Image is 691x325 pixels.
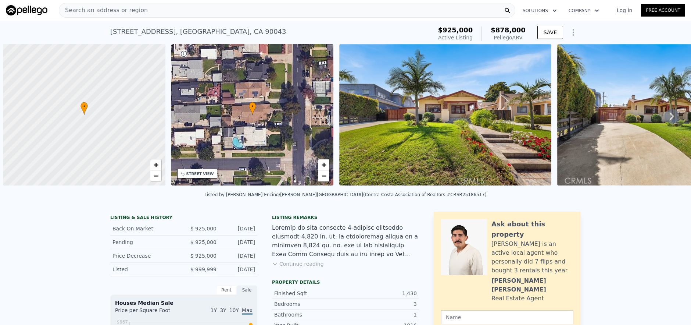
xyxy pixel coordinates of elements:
[566,25,581,40] button: Show Options
[112,266,178,273] div: Listed
[80,103,88,110] span: •
[272,215,419,220] div: Listing remarks
[339,44,551,186] img: Sale: 167513109 Parcel: 50961344
[220,307,226,313] span: 3Y
[438,26,473,34] span: $925,000
[112,225,178,232] div: Back On Market
[318,159,329,170] a: Zoom in
[491,26,526,34] span: $878,000
[641,4,685,17] a: Free Account
[190,226,216,232] span: $ 925,000
[222,252,255,259] div: [DATE]
[110,215,257,222] div: LISTING & SALE HISTORY
[153,171,158,180] span: −
[491,34,526,41] div: Pellego ARV
[345,311,417,318] div: 1
[110,27,286,37] div: [STREET_ADDRESS] , [GEOGRAPHIC_DATA] , CA 90043
[190,253,216,259] span: $ 925,000
[345,300,417,308] div: 3
[211,307,217,313] span: 1Y
[153,160,158,169] span: +
[59,6,148,15] span: Search an address or region
[563,4,605,17] button: Company
[117,319,128,325] tspan: $667
[112,239,178,246] div: Pending
[222,225,255,232] div: [DATE]
[491,240,573,275] div: [PERSON_NAME] is an active local agent who personally did 7 flips and bought 3 rentals this year.
[318,170,329,181] a: Zoom out
[274,311,345,318] div: Bathrooms
[216,285,237,295] div: Rent
[249,103,256,110] span: •
[229,307,239,313] span: 10Y
[242,307,253,315] span: Max
[115,307,184,318] div: Price per Square Foot
[322,171,326,180] span: −
[186,171,214,177] div: STREET VIEW
[204,192,486,197] div: Listed by [PERSON_NAME] Encino/[PERSON_NAME][GEOGRAPHIC_DATA] (Contra Costa Association of Realto...
[190,266,216,272] span: $ 999,999
[80,102,88,115] div: •
[249,102,256,115] div: •
[150,170,161,181] a: Zoom out
[222,239,255,246] div: [DATE]
[274,300,345,308] div: Bedrooms
[491,219,573,240] div: Ask about this property
[150,159,161,170] a: Zoom in
[438,35,473,40] span: Active Listing
[222,266,255,273] div: [DATE]
[491,276,573,294] div: [PERSON_NAME] [PERSON_NAME]
[608,7,641,14] a: Log In
[491,294,544,303] div: Real Estate Agent
[345,290,417,297] div: 1,430
[537,26,563,39] button: SAVE
[322,160,326,169] span: +
[237,285,257,295] div: Sale
[115,299,253,307] div: Houses Median Sale
[272,260,324,268] button: Continue reading
[441,310,573,324] input: Name
[6,5,47,15] img: Pellego
[272,279,419,285] div: Property details
[112,252,178,259] div: Price Decrease
[274,290,345,297] div: Finished Sqft
[272,223,419,259] div: Loremip do sita consecte 4-adipisc elitseddo eiusmodt 4,820 in. ut. la etdoloremag aliqua en a mi...
[517,4,563,17] button: Solutions
[190,239,216,245] span: $ 925,000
